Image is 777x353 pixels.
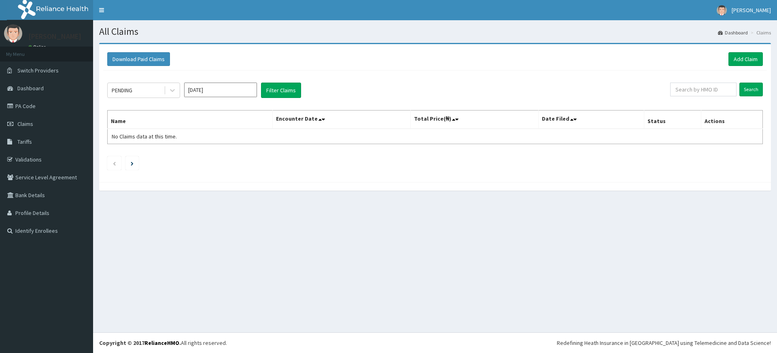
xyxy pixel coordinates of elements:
th: Actions [701,111,762,129]
span: No Claims data at this time. [112,133,177,140]
a: Online [28,44,48,50]
div: PENDING [112,86,132,94]
img: User Image [717,5,727,15]
p: [PERSON_NAME] [28,33,81,40]
li: Claims [749,29,771,36]
h1: All Claims [99,26,771,37]
th: Date Filed [538,111,644,129]
a: Dashboard [718,29,748,36]
span: Claims [17,120,33,128]
input: Select Month and Year [184,83,257,97]
a: Previous page [113,159,116,167]
button: Filter Claims [261,83,301,98]
th: Total Price(₦) [410,111,538,129]
strong: Copyright © 2017 . [99,339,181,347]
input: Search by HMO ID [670,83,737,96]
a: Add Claim [728,52,763,66]
span: Tariffs [17,138,32,145]
span: Dashboard [17,85,44,92]
div: Redefining Heath Insurance in [GEOGRAPHIC_DATA] using Telemedicine and Data Science! [557,339,771,347]
span: [PERSON_NAME] [732,6,771,14]
a: Next page [131,159,134,167]
img: User Image [4,24,22,43]
a: RelianceHMO [144,339,179,347]
button: Download Paid Claims [107,52,170,66]
span: Switch Providers [17,67,59,74]
th: Status [644,111,701,129]
footer: All rights reserved. [93,332,777,353]
input: Search [739,83,763,96]
th: Name [108,111,273,129]
th: Encounter Date [272,111,410,129]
